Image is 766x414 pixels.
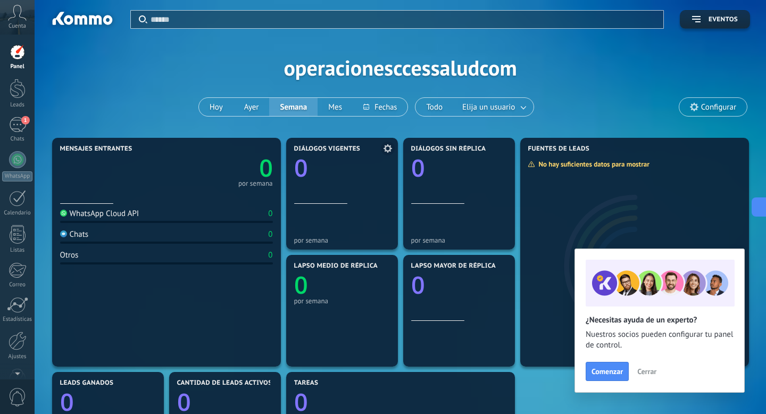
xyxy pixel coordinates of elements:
div: Chats [60,229,89,239]
div: por semana [294,236,390,244]
div: Estadísticas [2,316,33,323]
div: Chats [2,136,33,143]
div: por semana [411,236,507,244]
button: Todo [415,98,453,116]
div: 0 [268,229,272,239]
span: Cerrar [637,368,656,375]
text: 0 [294,269,308,301]
button: Semana [269,98,318,116]
div: Ajustes [2,353,33,360]
h2: ¿Necesitas ayuda de un experto? [586,315,734,325]
span: Tareas [294,379,319,387]
div: Correo [2,281,33,288]
span: Diálogos sin réplica [411,145,486,153]
a: 0 [166,152,273,184]
div: WhatsApp [2,171,32,181]
button: Elija un usuario [453,98,534,116]
text: 0 [259,152,273,184]
button: Ayer [234,98,270,116]
button: Mes [318,98,353,116]
text: 0 [411,269,425,301]
text: 0 [294,152,308,184]
span: Comenzar [592,368,623,375]
div: Panel [2,63,33,70]
span: Diálogos vigentes [294,145,361,153]
text: 0 [411,152,425,184]
button: Eventos [680,10,750,29]
div: 0 [268,250,272,260]
img: WhatsApp Cloud API [60,210,67,217]
span: Lapso medio de réplica [294,262,378,270]
span: Cantidad de leads activos [177,379,272,387]
span: Leads ganados [60,379,114,387]
span: Fuentes de leads [528,145,590,153]
span: 1 [21,116,30,125]
span: Elija un usuario [460,100,517,114]
span: Configurar [701,103,736,112]
span: Mensajes entrantes [60,145,132,153]
span: Cuenta [9,23,26,30]
button: Cerrar [632,363,661,379]
button: Hoy [199,98,234,116]
div: Listas [2,247,33,254]
img: Chats [60,230,67,237]
span: Nuestros socios pueden configurar tu panel de control. [586,329,734,351]
div: Leads [2,102,33,109]
div: 0 [268,209,272,219]
button: Fechas [353,98,407,116]
div: por semana [238,181,273,186]
div: por semana [294,297,390,305]
span: Lapso mayor de réplica [411,262,496,270]
button: Comenzar [586,362,629,381]
div: Calendario [2,210,33,217]
span: Eventos [709,16,738,23]
div: WhatsApp Cloud API [60,209,139,219]
div: No hay suficientes datos para mostrar [528,160,657,169]
div: Otros [60,250,79,260]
